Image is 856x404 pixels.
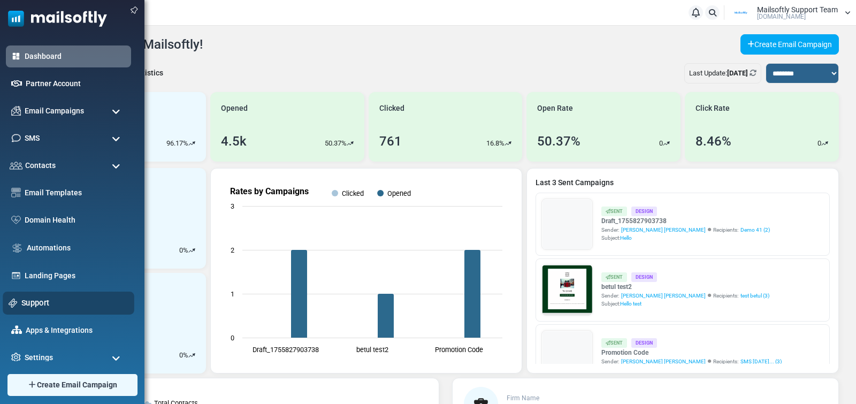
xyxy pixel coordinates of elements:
[9,299,18,308] img: support-icon.svg
[11,353,21,362] img: settings-icon.svg
[37,379,117,391] span: Create Email Campaign
[25,187,126,199] a: Email Templates
[537,132,580,151] div: 50.37%
[379,103,404,114] span: Clicked
[11,188,21,197] img: email-templates-icon.svg
[27,242,126,254] a: Automations
[750,69,756,77] a: Refresh Stats
[757,13,806,20] span: [DOMAIN_NAME]
[695,103,730,114] span: Click Rate
[231,246,234,254] text: 2
[727,69,748,77] b: [DATE]
[601,234,770,242] div: Subject:
[601,282,769,292] a: betul test2
[740,357,782,365] a: SMS [DATE]... (3)
[342,189,364,197] text: Clicked
[631,338,657,347] div: Design
[179,350,195,361] div: %
[695,132,731,151] div: 8.46%
[11,133,21,143] img: sms-icon.png
[179,350,183,361] p: 0
[601,207,627,216] div: Sent
[537,103,573,114] span: Open Rate
[25,215,126,226] a: Domain Health
[620,301,641,307] span: Hello test
[728,5,754,21] img: User Logo
[11,51,21,61] img: dashboard-icon-active.svg
[684,63,761,83] div: Last Update:
[601,216,770,226] a: Draft_1755827903738
[740,292,769,300] a: test betul (3)
[230,186,309,196] text: Rates by Campaigns
[536,177,830,188] a: Last 3 Sent Campaigns
[130,212,240,232] a: Shop Now and Save Big!
[48,186,321,202] h1: Test {(email)}
[25,160,56,171] span: Contacts
[25,133,40,144] span: SMS
[11,216,21,224] img: domain-health-icon.svg
[166,138,188,149] p: 96.17%
[621,226,706,234] span: [PERSON_NAME] [PERSON_NAME]
[231,290,234,298] text: 1
[25,51,126,62] a: Dashboard
[740,226,770,234] a: Demo 41 (2)
[601,292,769,300] div: Sender: Recipients:
[601,300,769,308] div: Subject:
[601,357,782,365] div: Sender: Recipients:
[621,292,706,300] span: [PERSON_NAME] [PERSON_NAME]
[601,348,782,357] a: Promotion Code
[231,202,234,210] text: 3
[141,218,229,226] strong: Shop Now and Save Big!
[56,281,313,291] p: Lorem ipsum dolor sit amet, consectetur adipiscing elit, sed do eiusmod tempor incididunt
[435,346,483,354] text: Promotion Code
[25,352,53,363] span: Settings
[25,270,126,281] a: Landing Pages
[621,357,706,365] span: [PERSON_NAME] [PERSON_NAME]
[11,271,21,280] img: landing_pages.svg
[10,162,22,169] img: contacts-icon.svg
[21,297,128,309] a: Support
[179,245,183,256] p: 0
[221,103,248,114] span: Opened
[379,132,402,151] div: 761
[620,235,632,241] span: Hello
[486,138,505,149] p: 16.8%
[25,105,84,117] span: Email Campaigns
[11,106,21,116] img: campaigns-icon.png
[26,325,126,336] a: Apps & Integrations
[387,189,411,197] text: Opened
[601,272,627,281] div: Sent
[659,138,663,149] p: 0
[601,226,770,234] div: Sender: Recipients:
[601,338,627,347] div: Sent
[231,334,234,342] text: 0
[325,138,347,149] p: 50.37%
[26,78,126,89] a: Partner Account
[221,132,247,151] div: 4.5k
[164,253,205,262] strong: Follow Us
[817,138,821,149] p: 0
[507,394,539,402] span: Firm Name
[253,346,319,354] text: Draft_1755827903738
[757,6,838,13] span: Mailsoftly Support Team
[728,5,851,21] a: User Logo Mailsoftly Support Team [DOMAIN_NAME]
[356,346,388,354] text: betul test2
[631,272,657,281] div: Design
[740,34,839,55] a: Create Email Campaign
[179,245,195,256] div: %
[219,177,513,364] svg: Rates by Campaigns
[631,207,657,216] div: Design
[11,242,23,254] img: workflow.svg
